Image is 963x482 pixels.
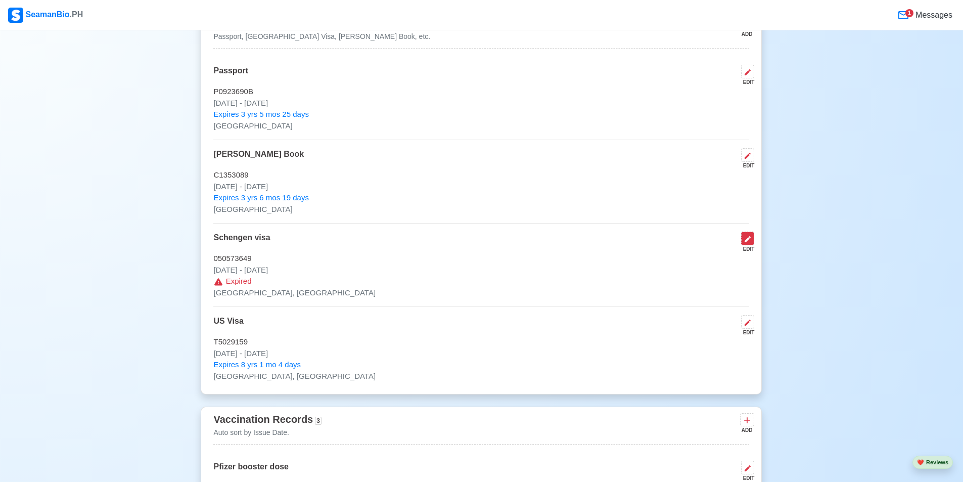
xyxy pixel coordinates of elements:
[213,169,749,181] p: C1353089
[213,315,243,336] p: US Visa
[8,8,23,23] img: Logo
[213,427,321,438] p: Auto sort by Issue Date.
[917,459,924,465] span: heart
[737,78,754,86] div: EDIT
[905,9,913,17] div: 1
[737,245,754,253] div: EDIT
[740,30,752,38] div: ADD
[213,31,430,42] p: Passport, [GEOGRAPHIC_DATA] Visa, [PERSON_NAME] Book, etc.
[213,348,749,360] p: [DATE] - [DATE]
[213,86,749,98] p: P0923690B
[213,265,749,276] p: [DATE] - [DATE]
[213,204,749,215] p: [GEOGRAPHIC_DATA]
[213,98,749,109] p: [DATE] - [DATE]
[213,253,749,265] p: 050573649
[737,474,754,482] div: EDIT
[213,359,301,371] span: Expires 8 yrs 1 mo 4 days
[213,461,288,482] p: Pfizer booster dose
[213,65,248,86] p: Passport
[740,426,752,434] div: ADD
[912,456,953,469] button: heartReviews
[213,109,308,120] span: Expires 3 yrs 5 mos 25 days
[213,232,270,253] p: Schengen visa
[737,329,754,336] div: EDIT
[213,414,313,425] span: Vaccination Records
[213,120,749,132] p: [GEOGRAPHIC_DATA]
[213,192,308,204] span: Expires 3 yrs 6 mos 19 days
[213,181,749,193] p: [DATE] - [DATE]
[213,336,749,348] p: T5029159
[213,371,749,382] p: [GEOGRAPHIC_DATA], [GEOGRAPHIC_DATA]
[70,10,83,19] span: .PH
[8,8,83,23] div: SeamanBio
[737,162,754,169] div: EDIT
[213,148,304,169] p: [PERSON_NAME] Book
[913,9,952,21] span: Messages
[315,417,322,425] span: 3
[213,287,749,299] p: [GEOGRAPHIC_DATA], [GEOGRAPHIC_DATA]
[226,276,252,287] span: Expired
